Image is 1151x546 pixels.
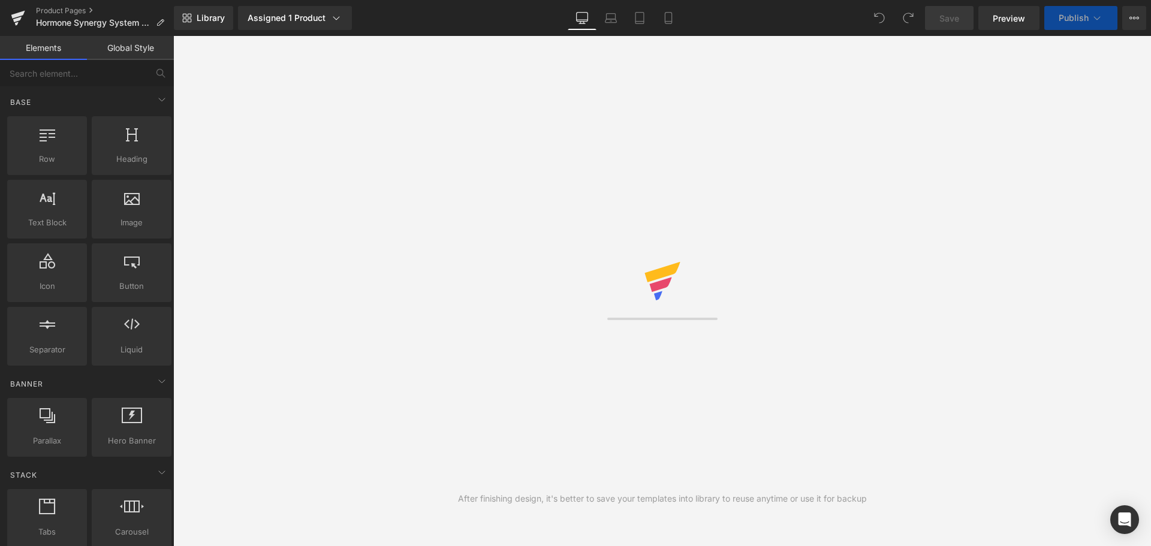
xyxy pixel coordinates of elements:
a: Tablet [625,6,654,30]
span: Hormone Synergy System - NEW 25 [36,18,151,28]
span: Save [939,12,959,25]
a: Laptop [596,6,625,30]
span: Library [197,13,225,23]
button: More [1122,6,1146,30]
a: Mobile [654,6,683,30]
span: Stack [9,469,38,481]
span: Preview [993,12,1025,25]
a: New Library [174,6,233,30]
span: Separator [11,343,83,356]
button: Undo [867,6,891,30]
button: Publish [1044,6,1117,30]
span: Icon [11,280,83,292]
div: After finishing design, it's better to save your templates into library to reuse anytime or use i... [458,492,867,505]
a: Product Pages [36,6,174,16]
span: Liquid [95,343,168,356]
span: Row [11,153,83,165]
div: Open Intercom Messenger [1110,505,1139,534]
span: Publish [1059,13,1089,23]
span: Carousel [95,526,168,538]
span: Tabs [11,526,83,538]
span: Heading [95,153,168,165]
span: Base [9,96,32,108]
span: Button [95,280,168,292]
span: Text Block [11,216,83,229]
span: Banner [9,378,44,390]
div: Assigned 1 Product [248,12,342,24]
a: Preview [978,6,1039,30]
span: Hero Banner [95,435,168,447]
span: Image [95,216,168,229]
a: Global Style [87,36,174,60]
button: Redo [896,6,920,30]
a: Desktop [568,6,596,30]
span: Parallax [11,435,83,447]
